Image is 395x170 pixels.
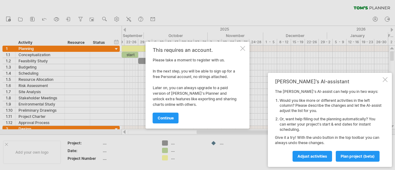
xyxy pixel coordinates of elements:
[153,47,239,53] div: This requires an account.
[158,116,174,120] span: continue
[341,154,375,159] span: plan project (beta)
[275,78,381,85] div: [PERSON_NAME]'s AI-assistant
[293,151,332,162] a: Adjust activities
[297,154,327,159] span: Adjust activities
[280,98,381,114] li: Would you like more or different activities in the left column? Please describe the changes and l...
[336,151,380,162] a: plan project (beta)
[153,113,179,123] a: continue
[153,47,239,123] div: Please take a moment to register with us. In the next step, you will be able to sign up for a fre...
[280,117,381,132] li: Or, want help filling out the planning automatically? You can enter your project's start & end da...
[275,89,381,161] div: The [PERSON_NAME]'s AI-assist can help you in two ways: Give it a try! With the undo button in th...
